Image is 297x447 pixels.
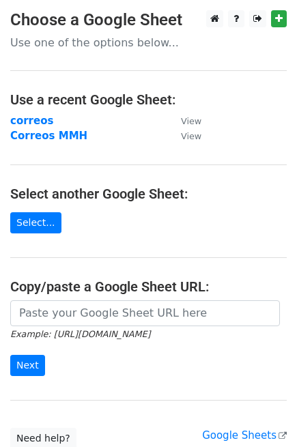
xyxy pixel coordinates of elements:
[167,130,201,142] a: View
[181,116,201,126] small: View
[10,130,87,142] a: Correos MMH
[10,35,287,50] p: Use one of the options below...
[10,115,53,127] a: correos
[10,355,45,376] input: Next
[167,115,201,127] a: View
[10,329,150,339] small: Example: [URL][DOMAIN_NAME]
[10,186,287,202] h4: Select another Google Sheet:
[10,278,287,295] h4: Copy/paste a Google Sheet URL:
[181,131,201,141] small: View
[202,429,287,442] a: Google Sheets
[10,10,287,30] h3: Choose a Google Sheet
[10,212,61,233] a: Select...
[10,300,280,326] input: Paste your Google Sheet URL here
[10,91,287,108] h4: Use a recent Google Sheet:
